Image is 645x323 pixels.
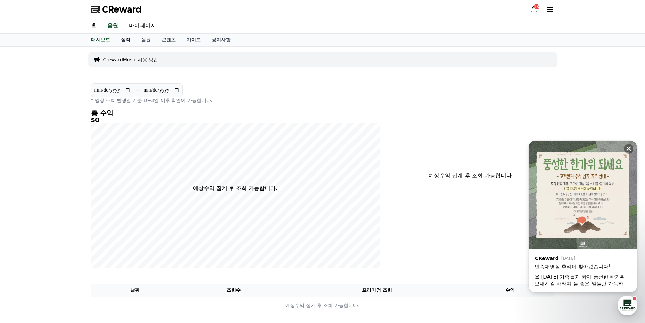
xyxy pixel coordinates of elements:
a: 38 [530,5,538,14]
span: 홈 [21,225,25,230]
span: 대화 [62,225,70,231]
th: 프리미엄 조회 [288,284,466,297]
h5: $0 [91,117,380,123]
a: 공지사항 [206,34,236,46]
a: CrewardMusic 사용 방법 [103,56,158,63]
p: 예상수익 집계 후 조회 가능합니다. [404,171,538,180]
th: 조회수 [179,284,288,297]
p: 예상수익 집계 후 조회 가능합니다. [91,302,554,309]
p: 예상수익 집계 후 조회 가능합니다. [193,184,277,193]
span: 설정 [105,225,113,230]
a: 홈 [2,215,45,232]
span: CReward [102,4,142,15]
a: 홈 [86,19,102,33]
th: 날짜 [91,284,179,297]
a: 대시보드 [88,34,113,46]
p: * 영상 조회 발생일 기준 D+3일 이후 확인이 가능합니다. [91,97,380,104]
th: 수익 [466,284,554,297]
a: CReward [91,4,142,15]
a: 실적 [115,34,136,46]
h4: 총 수익 [91,109,380,117]
p: ~ [135,86,139,94]
a: 설정 [87,215,130,232]
a: 마이페이지 [124,19,162,33]
a: 대화 [45,215,87,232]
a: 음원 [106,19,120,33]
div: 38 [534,4,539,9]
a: 가이드 [181,34,206,46]
a: 콘텐츠 [156,34,181,46]
a: 음원 [136,34,156,46]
